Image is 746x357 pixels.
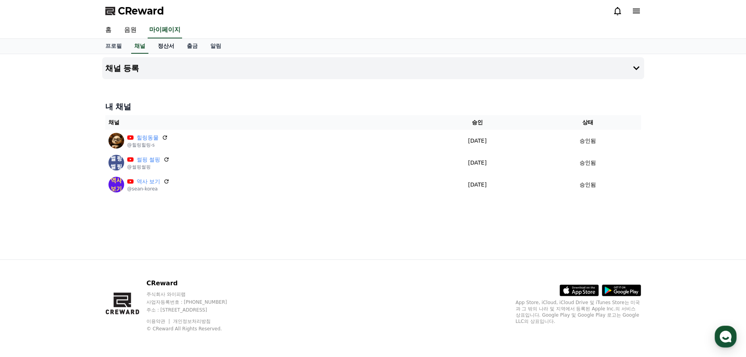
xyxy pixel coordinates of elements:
[108,133,124,149] img: 힐링동물
[99,39,128,54] a: 프로필
[146,279,242,288] p: CReward
[423,159,532,167] p: [DATE]
[146,299,242,305] p: 사업자등록번호 : [PHONE_NUMBER]
[181,39,204,54] a: 출금
[121,260,130,266] span: 설정
[131,39,148,54] a: 채널
[137,134,159,142] a: 힐링동물
[137,156,160,164] a: 썰핑 썰핑
[108,177,124,192] img: 역사 보기
[105,101,641,112] h4: 내 채널
[204,39,228,54] a: 알림
[516,299,641,324] p: App Store, iCloud, iCloud Drive 및 iTunes Store는 미국과 그 밖의 나라 및 지역에서 등록된 Apple Inc.의 서비스 상표입니다. Goo...
[423,137,532,145] p: [DATE]
[127,186,170,192] p: @sean-korea
[146,307,242,313] p: 주소 : [STREET_ADDRESS]
[152,39,181,54] a: 정산서
[118,5,164,17] span: CReward
[2,248,52,268] a: 홈
[580,137,596,145] p: 승인됨
[127,164,170,170] p: @썰핑썰핑
[419,115,535,130] th: 승인
[173,319,211,324] a: 개인정보처리방침
[105,5,164,17] a: CReward
[72,261,81,267] span: 대화
[148,22,182,38] a: 마이페이지
[535,115,641,130] th: 상태
[580,181,596,189] p: 승인됨
[102,57,644,79] button: 채널 등록
[580,159,596,167] p: 승인됨
[146,319,171,324] a: 이용약관
[108,155,124,170] img: 썰핑 썰핑
[137,178,160,186] a: 역사 보기
[99,22,118,38] a: 홈
[146,291,242,297] p: 주식회사 와이피랩
[127,142,168,148] p: @힐링힐링-s
[25,260,29,266] span: 홈
[101,248,150,268] a: 설정
[146,326,242,332] p: © CReward All Rights Reserved.
[423,181,532,189] p: [DATE]
[118,22,143,38] a: 음원
[52,248,101,268] a: 대화
[105,115,420,130] th: 채널
[105,64,139,72] h4: 채널 등록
